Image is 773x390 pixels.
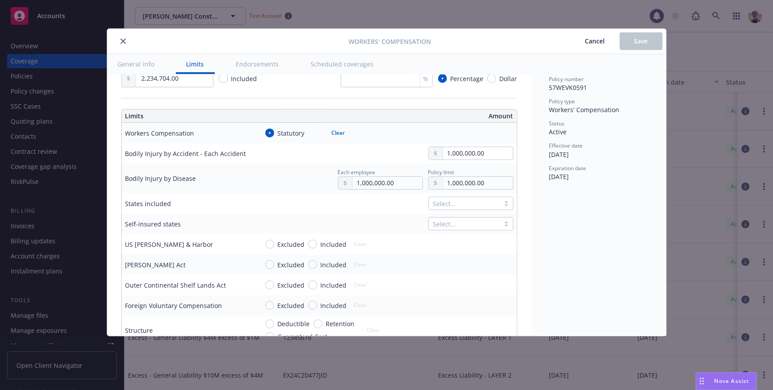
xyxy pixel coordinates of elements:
[125,149,246,158] div: Bodily Injury by Accident - Each Accident
[265,260,274,269] input: Excluded
[125,174,196,183] div: Bodily Injury by Disease
[278,319,310,328] span: Deductible
[549,83,587,92] span: 57WEVK0591
[438,74,447,83] input: Percentage
[323,109,517,123] th: Amount
[107,54,165,74] button: General info
[278,240,305,249] span: Excluded
[349,37,431,46] span: Workers' Compensation
[338,168,376,176] span: Each employee
[136,70,213,87] input: 0.00
[326,319,355,328] span: Retention
[487,74,496,83] input: Dollar
[278,332,328,341] span: Guaranteed Cost
[500,74,517,83] span: Dollar
[585,37,605,45] span: Cancel
[265,281,274,289] input: Excluded
[125,260,186,269] div: [PERSON_NAME] Act
[634,37,648,45] span: Save
[326,127,350,139] button: Clear
[571,32,620,50] button: Cancel
[265,320,274,328] input: Deductible
[696,372,757,390] button: Nova Assist
[265,301,274,310] input: Excluded
[321,260,347,269] span: Included
[278,260,305,269] span: Excluded
[125,129,194,138] div: Workers Compensation
[353,177,422,189] input: 0.00
[125,281,226,290] div: Outer Continental Shelf Lands Act
[125,199,171,208] div: States included
[125,219,181,229] div: Self-insured states
[549,128,567,136] span: Active
[308,240,317,249] input: Included
[549,120,565,127] span: Status
[265,332,274,341] input: Guaranteed Cost
[549,75,584,83] span: Policy number
[314,320,322,328] input: Retention
[278,301,305,310] span: Excluded
[321,281,347,290] span: Included
[308,281,317,289] input: Included
[265,240,274,249] input: Excluded
[549,97,575,105] span: Policy type
[321,301,347,310] span: Included
[715,377,750,385] span: Nova Assist
[549,172,569,181] span: [DATE]
[125,326,153,335] div: Structure
[231,74,257,83] span: Included
[278,281,305,290] span: Excluded
[423,74,429,83] span: %
[549,105,620,114] span: Workers' Compensation
[549,164,587,172] span: Expiration date
[443,177,513,189] input: 0.00
[549,150,569,159] span: [DATE]
[125,240,214,249] div: US [PERSON_NAME] & Harbor
[225,54,290,74] button: Endorsements
[308,260,317,269] input: Included
[549,142,583,149] span: Effective date
[176,54,215,74] button: Limits
[428,168,454,176] span: Policy limit
[321,240,347,249] span: Included
[265,129,274,137] input: Statutory
[308,301,317,310] input: Included
[451,74,484,83] span: Percentage
[278,129,305,138] span: Statutory
[125,301,222,310] div: Foreign Voluntary Compensation
[620,32,663,50] button: Save
[122,109,280,123] th: Limits
[696,373,707,390] div: Drag to move
[443,147,513,160] input: 0.00
[300,54,385,74] button: Scheduled coverages
[118,36,128,47] button: close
